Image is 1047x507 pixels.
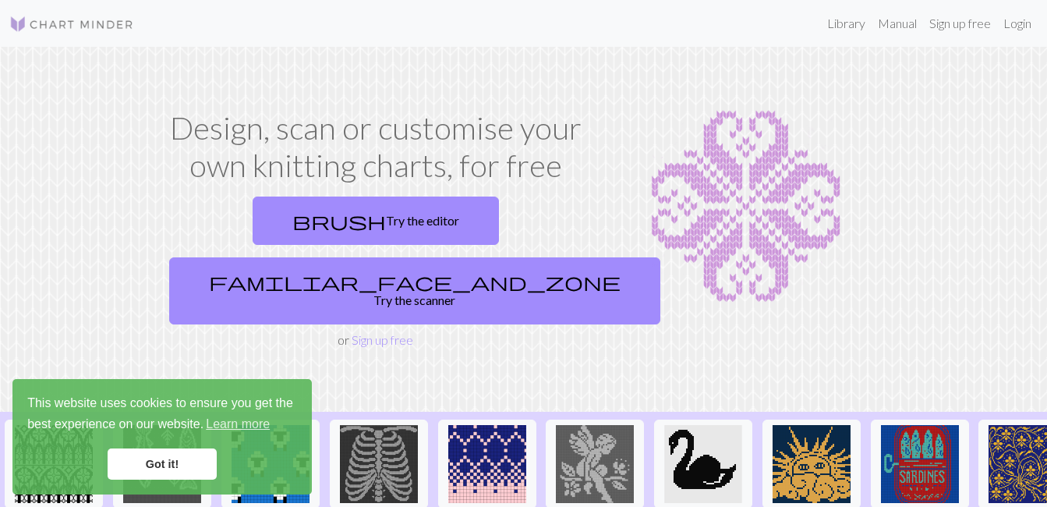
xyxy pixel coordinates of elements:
a: angel practice [546,455,644,470]
a: Try the scanner [169,257,660,324]
span: brush [292,210,386,232]
a: tracery [5,455,103,470]
img: New Piskel-1.png (2).png [340,425,418,503]
img: Sardines in a can [881,425,959,503]
a: Try the editor [253,197,499,245]
a: dismiss cookie message [108,448,217,480]
a: Manual [872,8,923,39]
a: learn more about cookies [203,413,272,436]
img: Chart example [607,109,885,304]
div: cookieconsent [12,379,312,495]
a: Sign up free [352,332,413,347]
h1: Design, scan or customise your own knitting charts, for free [163,109,589,184]
img: IMG_8664.jpeg [773,425,851,503]
img: IMG_0291.jpeg [664,425,742,503]
a: New Piskel-1.png (2).png [330,455,428,470]
span: This website uses cookies to ensure you get the best experience on our website. [27,394,297,436]
a: Sardines in a can [871,455,969,470]
a: IMG_0291.jpeg [654,455,752,470]
div: or [163,190,589,349]
a: Library [821,8,872,39]
span: familiar_face_and_zone [209,271,621,292]
a: Login [997,8,1038,39]
a: IMG_8664.jpeg [762,455,861,470]
img: Idee [448,425,526,503]
a: Sign up free [923,8,997,39]
img: Logo [9,15,134,34]
img: angel practice [556,425,634,503]
a: Idee [438,455,536,470]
